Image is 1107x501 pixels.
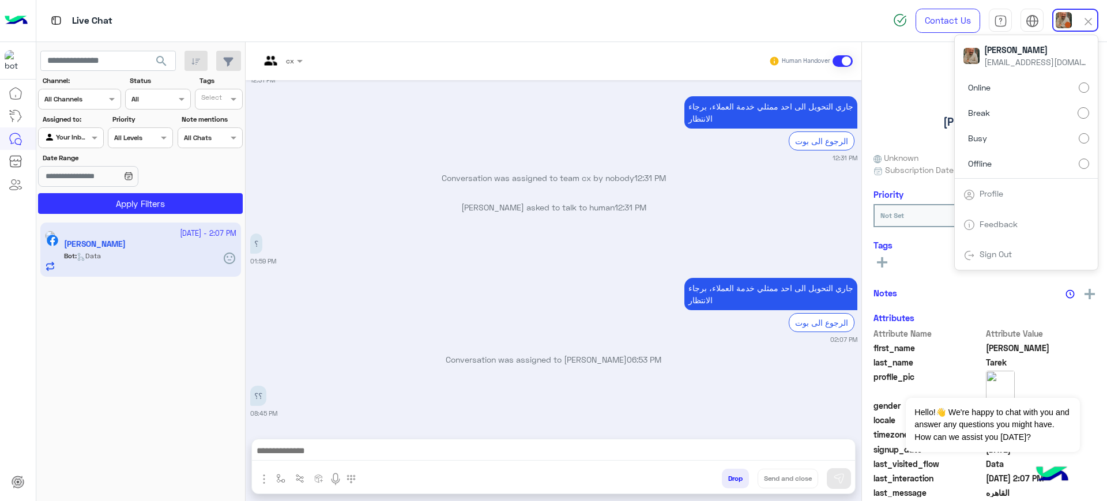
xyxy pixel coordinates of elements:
[1065,289,1075,299] img: notes
[968,157,992,169] span: Offline
[968,132,987,144] span: Busy
[986,327,1096,340] span: Attribute Value
[1078,107,1089,119] input: Break
[72,13,112,29] p: Live Chat
[634,173,666,183] span: 12:31 PM
[257,472,271,486] img: send attachment
[722,469,749,488] button: Drop
[873,342,984,354] span: first_name
[873,400,984,412] span: gender
[789,131,854,150] div: الرجوع الى بوت
[873,428,984,440] span: timezone
[112,114,172,125] label: Priority
[963,250,975,261] img: tab
[986,487,1096,499] span: القاهره
[155,54,168,68] span: search
[980,219,1018,229] a: Feedback
[873,371,984,397] span: profile_pic
[885,164,985,176] span: Subscription Date : [DATE]
[980,189,1003,198] a: Profile
[250,353,857,366] p: Conversation was assigned to [PERSON_NAME]
[830,335,857,344] small: 02:07 PM
[873,443,984,455] span: signup_date
[994,14,1007,28] img: tab
[5,50,25,71] img: 1403182699927242
[986,356,1096,368] span: Tarek
[250,409,277,418] small: 08:45 PM
[130,76,189,86] label: Status
[314,474,323,483] img: create order
[916,9,980,33] a: Contact Us
[1026,14,1039,28] img: tab
[968,81,991,93] span: Online
[963,48,980,64] img: userImage
[1079,133,1089,144] input: Busy
[984,56,1088,68] span: [EMAIL_ADDRESS][DOMAIN_NAME]
[684,96,857,129] p: 2/10/2025, 12:31 PM
[943,115,1026,129] h5: [PERSON_NAME]
[250,76,275,85] small: 12:31 PM
[260,56,281,75] img: teams.png
[5,9,28,33] img: Logo
[199,76,242,86] label: Tags
[43,153,172,163] label: Date Range
[295,474,304,483] img: Trigger scenario
[684,278,857,310] p: 2/10/2025, 2:07 PM
[1056,12,1072,28] img: userImage
[291,469,310,488] button: Trigger scenario
[986,371,1015,400] img: picture
[873,458,984,470] span: last_visited_flow
[968,107,990,119] span: Break
[1079,82,1089,93] input: Online
[980,249,1012,259] a: Sign Out
[49,13,63,28] img: tab
[1079,159,1089,169] input: Offline
[272,469,291,488] button: select flow
[989,9,1012,33] a: tab
[873,288,897,298] h6: Notes
[873,487,984,499] span: last_message
[782,56,830,66] small: Human Handover
[873,152,918,164] span: Unknown
[833,473,845,484] img: send message
[250,201,857,213] p: [PERSON_NAME] asked to talk to human
[1032,455,1072,495] img: hulul-logo.png
[906,398,1079,452] span: Hello!👋 We're happy to chat with you and answer any questions you might have. How can we assist y...
[148,51,176,76] button: search
[329,472,342,486] img: send voice note
[199,92,222,106] div: Select
[615,202,646,212] span: 12:31 PM
[250,233,262,254] p: 2/10/2025, 1:59 PM
[873,189,903,199] h6: Priority
[38,193,243,214] button: Apply Filters
[43,76,120,86] label: Channel:
[873,327,984,340] span: Attribute Name
[347,474,356,484] img: make a call
[986,472,1096,484] span: 2025-10-02T11:07:50.871Z
[880,211,904,220] b: Not Set
[310,469,329,488] button: create order
[873,356,984,368] span: last_name
[873,414,984,426] span: locale
[1082,15,1095,28] img: close
[182,114,241,125] label: Note mentions
[758,469,818,488] button: Send and close
[43,114,102,125] label: Assigned to:
[250,386,266,406] p: 2/10/2025, 8:45 PM
[873,312,914,323] h6: Attributes
[286,56,294,65] span: cx
[250,172,857,184] p: Conversation was assigned to team cx by nobody
[833,153,857,163] small: 12:31 PM
[984,44,1088,56] span: [PERSON_NAME]
[873,472,984,484] span: last_interaction
[893,13,907,27] img: spinner
[963,219,975,231] img: tab
[276,474,285,483] img: select flow
[250,257,276,266] small: 01:59 PM
[986,458,1096,470] span: Data
[986,342,1096,354] span: Omar
[963,189,975,201] img: tab
[1085,289,1095,299] img: add
[627,355,661,364] span: 06:53 PM
[789,313,854,332] div: الرجوع الى بوت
